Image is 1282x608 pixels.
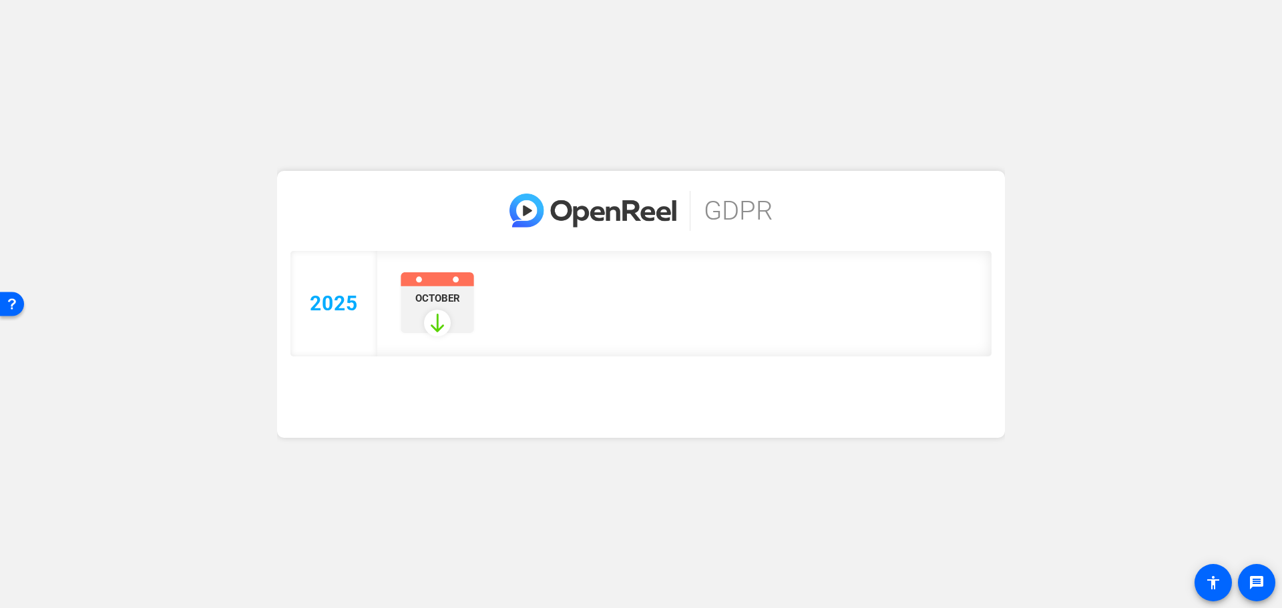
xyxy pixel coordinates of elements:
mat-icon: accessibility [1205,575,1221,591]
mat-icon: message [1249,575,1265,591]
span: GDPR [690,191,773,231]
img: OpenReel [509,194,676,228]
div: 2025 [290,251,377,356]
span: october [397,284,477,313]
